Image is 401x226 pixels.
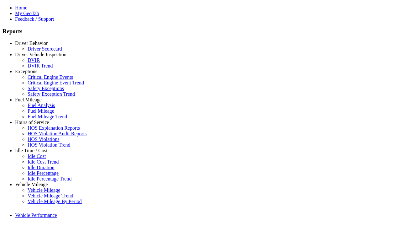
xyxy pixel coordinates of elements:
a: Fuel Mileage [15,97,42,102]
a: Vehicle Mileage [15,182,48,187]
a: Idle Percentage [28,170,59,176]
a: Fuel Mileage [28,108,54,114]
a: My GeoTab [15,11,39,16]
a: Fuel Mileage Trend [28,114,67,119]
a: Vehicle Performance [15,213,57,218]
a: Safety Exception Trend [28,91,75,97]
a: Idle Cost [28,153,46,159]
a: Vehicle Mileage By Period [28,199,82,204]
a: Critical Engine Event Trend [28,80,84,85]
h3: Reports [3,28,398,35]
a: HOS Violation Audit Reports [28,131,87,136]
a: Idle Cost Trend [28,159,59,164]
a: HOS Violations [28,137,59,142]
a: Vehicle Mileage [28,187,60,193]
a: Driver Behavior [15,40,48,46]
a: Critical Engine Events [28,74,73,80]
a: HOS Explanation Reports [28,125,80,131]
a: Driver Scorecard [28,46,62,51]
a: Exceptions [15,69,37,74]
a: DVIR Trend [28,63,53,68]
a: Idle Time / Cost [15,148,48,153]
a: Vehicle Mileage Trend [28,193,73,198]
a: Feedback / Support [15,16,54,22]
a: Idle Percentage Trend [28,176,71,181]
a: Fuel Analysis [28,103,55,108]
a: Safety Exceptions [28,86,64,91]
a: Driver Vehicle Inspection [15,52,66,57]
a: Idle Duration [28,165,55,170]
a: Home [15,5,27,10]
a: Hours of Service [15,120,49,125]
a: HOS Violation Trend [28,142,70,148]
a: DVIR [28,57,40,63]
